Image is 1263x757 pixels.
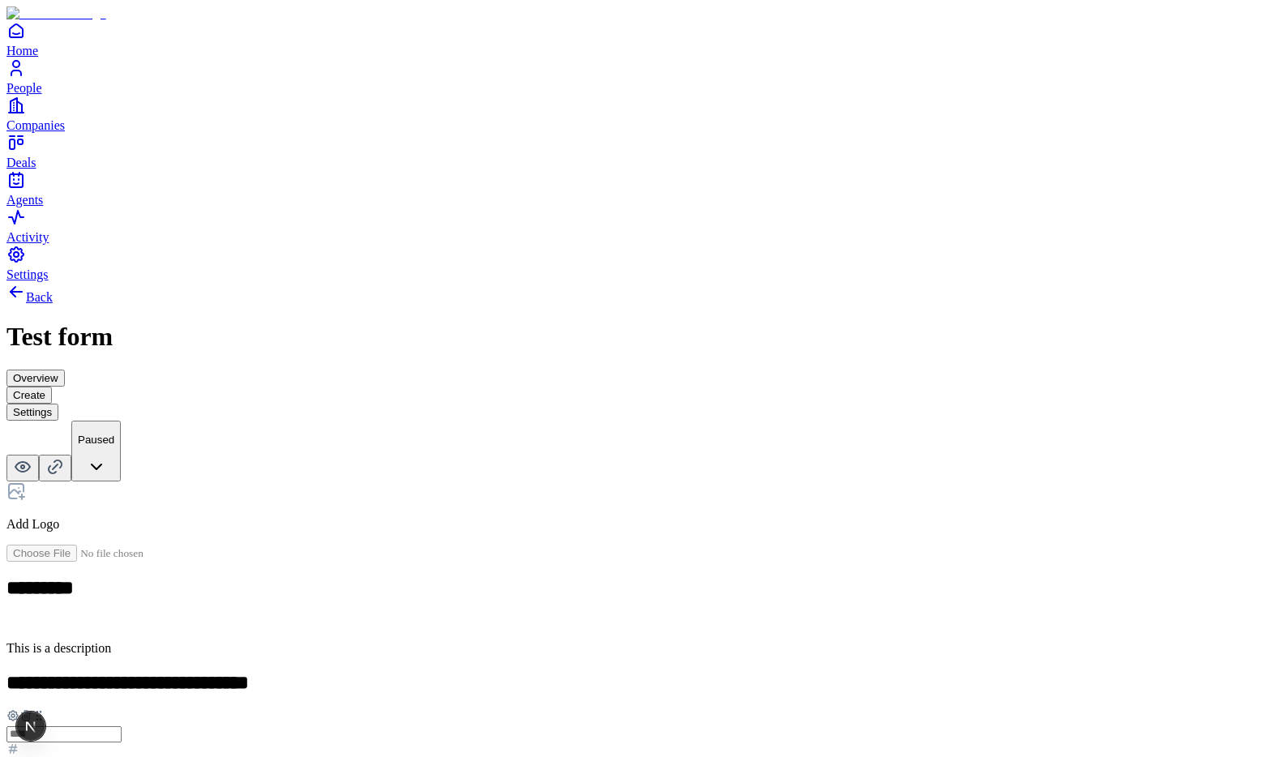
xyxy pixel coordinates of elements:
img: Item Brain Logo [6,6,106,21]
a: Back [6,290,53,304]
span: Settings [6,267,49,281]
p: Add Logo [6,517,1257,532]
a: Activity [6,207,1257,244]
span: Deals [6,156,36,169]
p: This is a description [6,641,1257,656]
span: Agents [6,193,43,207]
span: Companies [6,118,65,132]
a: Home [6,21,1257,58]
button: Create [6,387,52,404]
span: Activity [6,230,49,244]
h1: Test form [6,322,1257,352]
a: Deals [6,133,1257,169]
span: People [6,81,42,95]
button: Overview [6,370,65,387]
a: Companies [6,96,1257,132]
a: Agents [6,170,1257,207]
span: Home [6,44,38,58]
button: Settings [6,404,58,421]
a: People [6,58,1257,95]
a: Settings [6,245,1257,281]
